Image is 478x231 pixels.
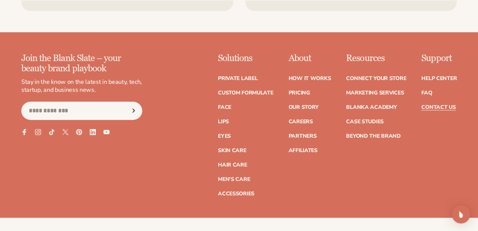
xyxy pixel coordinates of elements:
[346,105,397,110] a: Blanka Academy
[218,134,231,139] a: Eyes
[218,191,254,196] a: Accessories
[346,76,406,81] a: Connect your store
[346,53,406,63] p: Resources
[21,53,142,74] p: Join the Blank Slate – your beauty brand playbook
[125,102,142,120] button: Subscribe
[218,53,273,63] p: Solutions
[218,148,246,153] a: Skin Care
[218,90,273,96] a: Custom formulate
[218,105,231,110] a: Face
[218,162,247,168] a: Hair Care
[288,90,310,96] a: Pricing
[218,177,250,182] a: Men's Care
[288,53,331,63] p: About
[288,148,317,153] a: Affiliates
[218,119,229,124] a: Lips
[288,134,316,139] a: Partners
[421,53,457,63] p: Support
[421,90,432,96] a: FAQ
[346,134,401,139] a: Beyond the brand
[346,90,404,96] a: Marketing services
[421,76,457,81] a: Help Center
[288,119,313,124] a: Careers
[21,78,142,94] p: Stay in the know on the latest in beauty, tech, startup, and business news.
[452,205,470,223] div: Open Intercom Messenger
[218,76,257,81] a: Private label
[288,105,318,110] a: Our Story
[421,105,456,110] a: Contact Us
[288,76,331,81] a: How It Works
[346,119,384,124] a: Case Studies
